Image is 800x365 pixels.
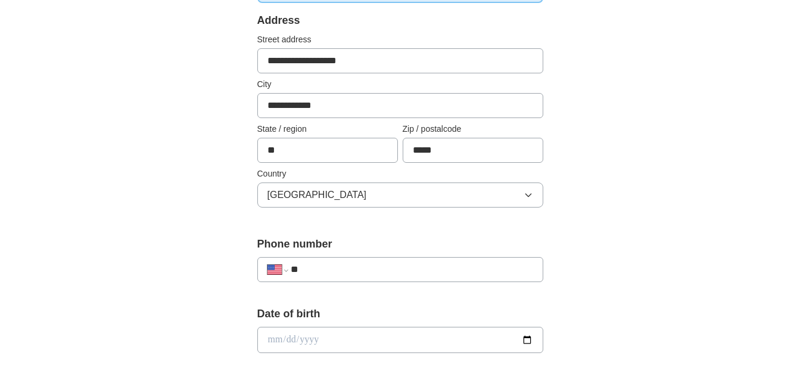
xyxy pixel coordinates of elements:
label: Street address [257,33,543,46]
span: [GEOGRAPHIC_DATA] [267,188,367,202]
div: Address [257,13,543,29]
label: Phone number [257,236,543,252]
label: Country [257,168,543,180]
label: City [257,78,543,91]
button: [GEOGRAPHIC_DATA] [257,182,543,208]
label: Date of birth [257,306,543,322]
label: Zip / postalcode [403,123,543,135]
label: State / region [257,123,398,135]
